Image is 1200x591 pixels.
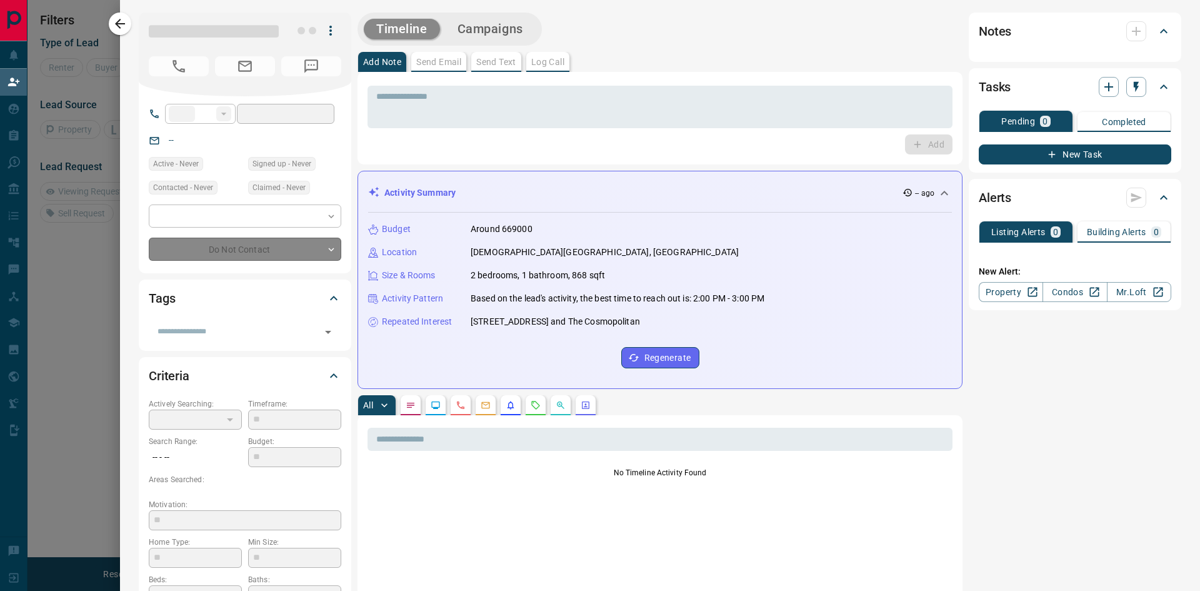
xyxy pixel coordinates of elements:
p: Completed [1102,118,1146,126]
p: Activity Pattern [382,292,443,305]
svg: Opportunities [556,400,566,410]
p: Baths: [248,574,341,585]
div: Notes [979,16,1171,46]
p: Pending [1001,117,1035,126]
p: 0 [1042,117,1047,126]
span: Signed up - Never [252,158,311,170]
button: Regenerate [621,347,699,368]
button: Timeline [364,19,440,39]
button: New Task [979,144,1171,164]
h2: Alerts [979,188,1011,208]
h2: Notes [979,21,1011,41]
p: Min Size: [248,537,341,548]
p: Beds: [149,574,242,585]
p: Timeframe: [248,398,341,410]
a: Condos [1042,282,1107,302]
p: Size & Rooms [382,269,436,282]
a: Property [979,282,1043,302]
p: Add Note [363,58,401,66]
h2: Tasks [979,77,1011,97]
h2: Tags [149,288,175,308]
p: Budget [382,223,411,236]
svg: Calls [456,400,466,410]
p: Around 669000 [471,223,532,236]
p: Repeated Interest [382,315,452,328]
svg: Emails [481,400,491,410]
div: Tasks [979,72,1171,102]
p: Motivation: [149,499,341,510]
p: Actively Searching: [149,398,242,410]
div: Criteria [149,361,341,391]
p: -- - -- [149,447,242,468]
p: 0 [1154,228,1159,236]
p: Budget: [248,436,341,447]
span: No Number [149,56,209,76]
span: Active - Never [153,158,199,170]
p: New Alert: [979,265,1171,278]
p: [DEMOGRAPHIC_DATA][GEOGRAPHIC_DATA], [GEOGRAPHIC_DATA] [471,246,739,259]
p: Building Alerts [1087,228,1146,236]
p: Home Type: [149,537,242,548]
p: Activity Summary [384,186,456,200]
span: Claimed - Never [252,181,306,194]
svg: Requests [531,400,541,410]
p: 2 bedrooms, 1 bathroom, 868 sqft [471,269,605,282]
p: [STREET_ADDRESS] and The Cosmopolitan [471,315,640,328]
svg: Notes [406,400,416,410]
span: Contacted - Never [153,181,213,194]
button: Open [319,323,337,341]
p: Location [382,246,417,259]
a: Mr.Loft [1107,282,1171,302]
p: Listing Alerts [991,228,1046,236]
p: No Timeline Activity Found [367,467,952,478]
div: Tags [149,283,341,313]
p: All [363,401,373,410]
p: Areas Searched: [149,474,341,485]
button: Campaigns [445,19,536,39]
div: Do Not Contact [149,238,341,261]
div: Alerts [979,183,1171,213]
div: Activity Summary-- ago [368,181,952,205]
span: No Number [281,56,341,76]
h2: Criteria [149,366,189,386]
span: No Email [215,56,275,76]
p: 0 [1053,228,1058,236]
a: -- [169,135,174,145]
svg: Listing Alerts [506,400,516,410]
p: Search Range: [149,436,242,447]
svg: Agent Actions [581,400,591,410]
svg: Lead Browsing Activity [431,400,441,410]
p: -- ago [915,188,934,199]
p: Based on the lead's activity, the best time to reach out is: 2:00 PM - 3:00 PM [471,292,764,305]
